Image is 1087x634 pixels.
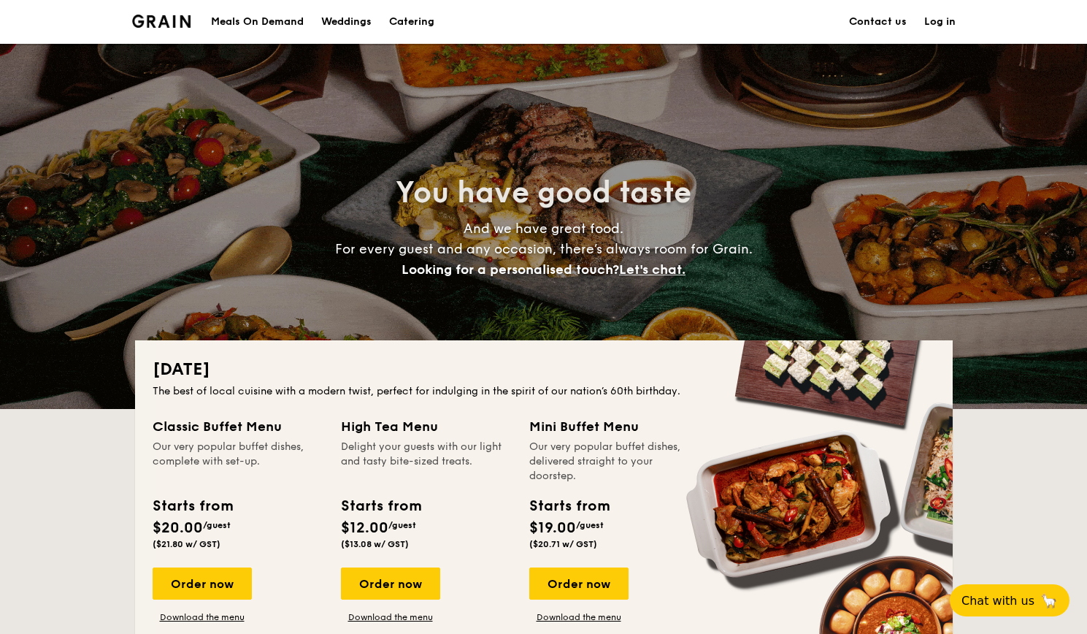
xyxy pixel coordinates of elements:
[341,416,512,437] div: High Tea Menu
[388,520,416,530] span: /guest
[529,440,700,484] div: Our very popular buffet dishes, delivered straight to your doorstep.
[203,520,231,530] span: /guest
[341,440,512,484] div: Delight your guests with our light and tasty bite-sized treats.
[529,495,609,517] div: Starts from
[153,568,252,600] div: Order now
[341,611,440,623] a: Download the menu
[341,539,409,549] span: ($13.08 w/ GST)
[529,611,629,623] a: Download the menu
[529,539,597,549] span: ($20.71 w/ GST)
[153,440,323,484] div: Our very popular buffet dishes, complete with set-up.
[341,519,388,537] span: $12.00
[341,495,420,517] div: Starts from
[132,15,191,28] img: Grain
[950,584,1069,616] button: Chat with us🦙
[529,519,576,537] span: $19.00
[153,384,935,399] div: The best of local cuisine with a modern twist, perfect for indulging in the spirit of our nation’...
[529,568,629,600] div: Order now
[961,594,1034,608] span: Chat with us
[153,539,220,549] span: ($21.80 w/ GST)
[153,495,232,517] div: Starts from
[153,358,935,381] h2: [DATE]
[341,568,440,600] div: Order now
[619,261,685,278] span: Let's chat.
[153,611,252,623] a: Download the menu
[1040,592,1058,609] span: 🦙
[529,416,700,437] div: Mini Buffet Menu
[132,15,191,28] a: Logotype
[153,416,323,437] div: Classic Buffet Menu
[153,519,203,537] span: $20.00
[576,520,604,530] span: /guest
